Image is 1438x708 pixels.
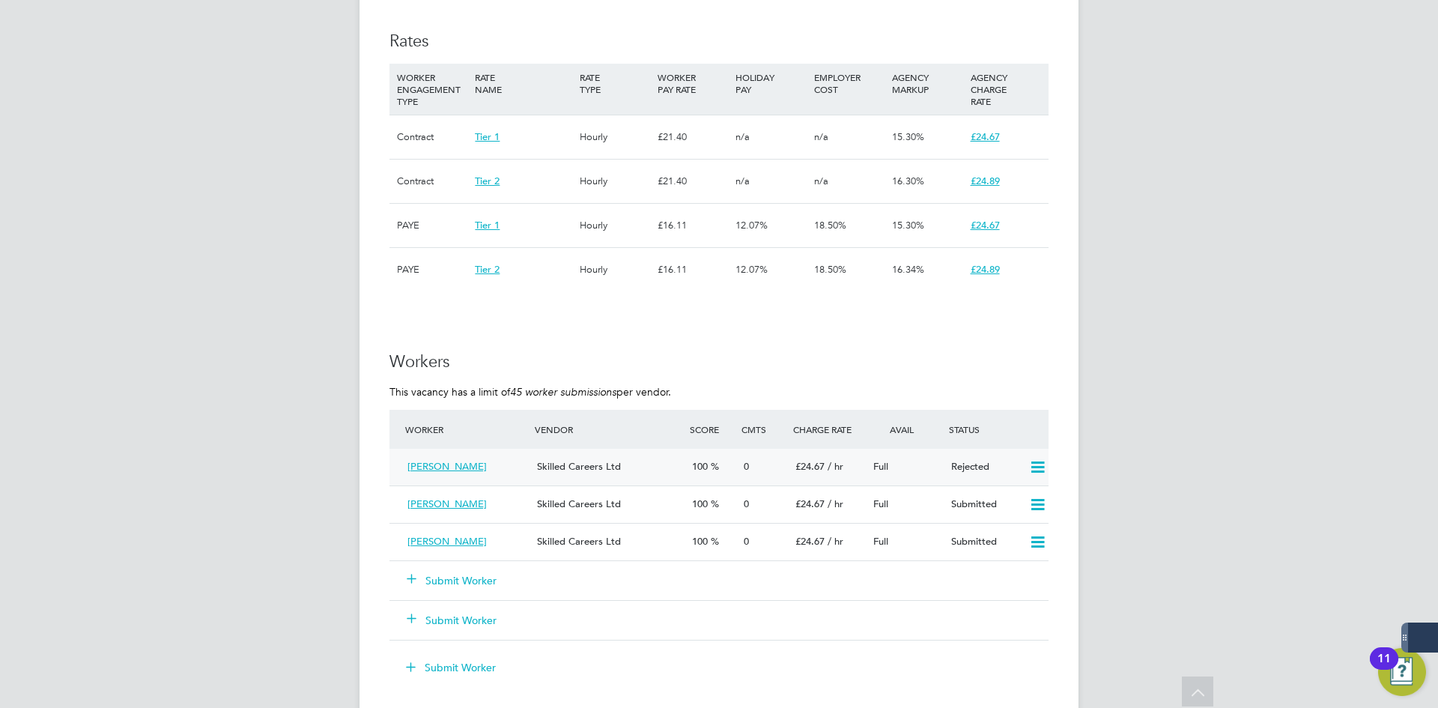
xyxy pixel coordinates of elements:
div: HOLIDAY PAY [732,64,810,103]
div: Hourly [576,160,654,203]
span: £24.89 [971,175,1000,187]
span: Full [873,460,888,473]
span: Full [873,497,888,510]
div: Contract [393,115,471,159]
span: 12.07% [735,219,768,232]
h3: Workers [389,351,1049,373]
div: Submitted [945,530,1023,554]
em: 45 worker submissions [510,385,616,399]
span: £24.67 [795,535,825,548]
span: / hr [828,460,843,473]
span: £24.67 [795,460,825,473]
span: 18.50% [814,219,846,232]
div: Hourly [576,115,654,159]
div: £21.40 [654,160,732,203]
span: Skilled Careers Ltd [537,535,621,548]
span: 15.30% [892,219,924,232]
p: This vacancy has a limit of per vendor. [389,385,1049,399]
span: £24.67 [971,130,1000,143]
span: n/a [814,130,828,143]
div: Submitted [945,492,1023,517]
div: £16.11 [654,204,732,247]
div: Worker [401,416,531,443]
button: Submit Worker [395,656,508,680]
button: Open Resource Center, 11 new notifications [1378,648,1426,696]
span: [PERSON_NAME] [407,535,487,548]
span: 15.30% [892,130,924,143]
span: n/a [735,175,750,187]
span: 100 [692,497,708,510]
div: WORKER ENGAGEMENT TYPE [393,64,471,115]
div: £16.11 [654,248,732,291]
div: Vendor [531,416,686,443]
span: £24.89 [971,263,1000,276]
span: n/a [814,175,828,187]
h3: Rates [389,31,1049,52]
span: 100 [692,535,708,548]
span: 0 [744,460,749,473]
div: 11 [1377,659,1391,678]
div: PAYE [393,248,471,291]
div: Charge Rate [789,416,867,443]
div: RATE TYPE [576,64,654,103]
span: Full [873,535,888,548]
div: Avail [867,416,945,443]
div: EMPLOYER COST [810,64,888,103]
span: Tier 1 [475,130,500,143]
div: Cmts [738,416,789,443]
span: 12.07% [735,263,768,276]
span: / hr [828,497,843,510]
span: 16.34% [892,263,924,276]
span: Tier 1 [475,219,500,232]
div: Rejected [945,455,1023,479]
span: Skilled Careers Ltd [537,497,621,510]
div: Score [686,416,738,443]
div: AGENCY CHARGE RATE [967,64,1045,115]
span: Tier 2 [475,175,500,187]
div: PAYE [393,204,471,247]
span: 0 [744,535,749,548]
div: Hourly [576,248,654,291]
div: AGENCY MARKUP [888,64,966,103]
div: Hourly [576,204,654,247]
button: Submit Worker [407,573,497,588]
div: WORKER PAY RATE [654,64,732,103]
span: [PERSON_NAME] [407,460,487,473]
span: 100 [692,460,708,473]
div: Contract [393,160,471,203]
span: £24.67 [971,219,1000,232]
span: £24.67 [795,497,825,510]
span: 0 [744,497,749,510]
button: Submit Worker [407,613,497,628]
div: Status [945,416,1049,443]
span: Tier 2 [475,263,500,276]
span: Skilled Careers Ltd [537,460,621,473]
span: / hr [828,535,843,548]
span: [PERSON_NAME] [407,497,487,510]
span: n/a [735,130,750,143]
span: 16.30% [892,175,924,187]
div: RATE NAME [471,64,575,103]
span: 18.50% [814,263,846,276]
div: £21.40 [654,115,732,159]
